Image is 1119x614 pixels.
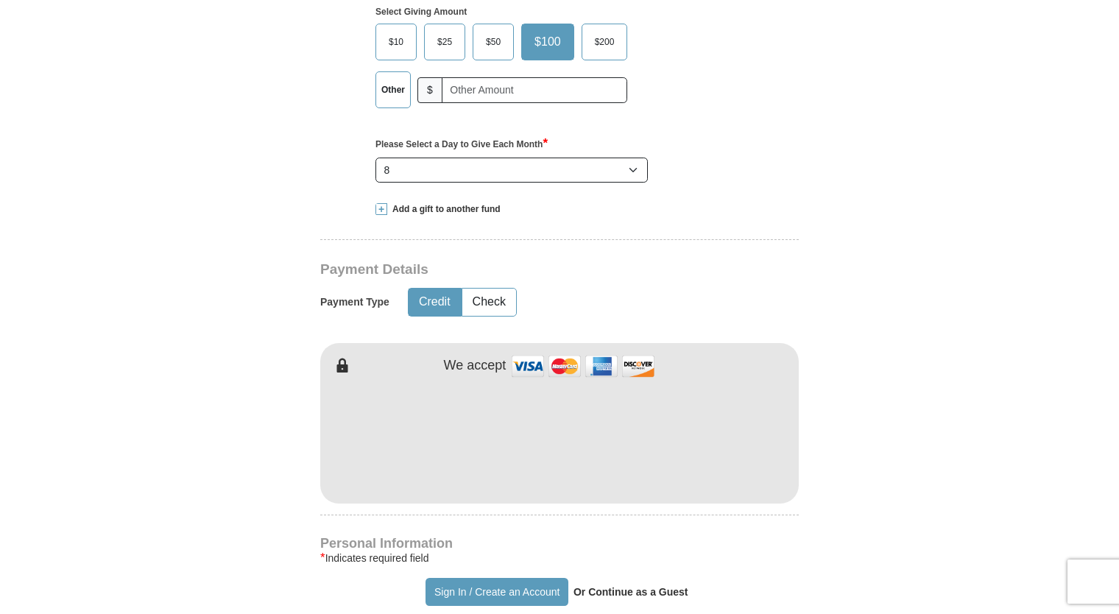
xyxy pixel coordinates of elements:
[320,549,799,567] div: Indicates required field
[376,72,410,107] label: Other
[587,31,622,53] span: $200
[509,350,657,382] img: credit cards accepted
[409,289,461,316] button: Credit
[527,31,568,53] span: $100
[381,31,411,53] span: $10
[375,139,548,149] strong: Please Select a Day to Give Each Month
[479,31,508,53] span: $50
[426,578,568,606] button: Sign In / Create an Account
[462,289,516,316] button: Check
[573,586,688,598] strong: Or Continue as a Guest
[375,7,467,17] strong: Select Giving Amount
[444,358,506,374] h4: We accept
[320,296,389,308] h5: Payment Type
[387,203,501,216] span: Add a gift to another fund
[442,77,628,103] input: Other Amount
[417,77,442,103] span: $
[320,261,696,278] h3: Payment Details
[430,31,459,53] span: $25
[320,537,799,549] h4: Personal Information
